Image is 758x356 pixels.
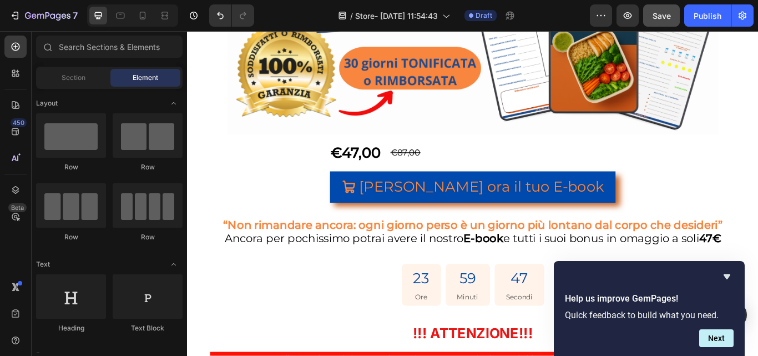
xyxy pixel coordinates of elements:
[113,232,183,242] div: Row
[36,259,50,269] span: Text
[8,203,27,212] div: Beta
[315,305,340,317] p: Minuti
[36,98,58,108] span: Layout
[684,4,731,27] button: Publish
[11,118,27,127] div: 450
[372,276,403,301] div: 47
[264,276,282,301] div: 23
[36,323,106,333] div: Heading
[209,4,254,27] div: Undo/Redo
[565,310,734,320] p: Quick feedback to build what you need.
[36,36,183,58] input: Search Sections & Elements
[4,4,83,27] button: 7
[62,73,85,83] span: Section
[166,164,499,200] button: Richiedi ora il tuo E-book
[73,9,78,22] p: 7
[236,134,273,151] div: €87,00
[720,270,734,283] button: Hide survey
[597,234,623,250] strong: 47€
[264,305,282,317] p: Ore
[10,235,656,250] p: Ancora per pochissimo potrai avere il nostro e tutti i suoi bonus in omaggio a soli
[643,4,680,27] button: Save
[200,171,486,194] div: [PERSON_NAME] ora il tuo E-book
[36,232,106,242] div: Row
[322,234,369,250] strong: E-book
[699,329,734,347] button: Next question
[165,255,183,273] span: Toggle open
[165,94,183,112] span: Toggle open
[315,276,340,301] div: 59
[113,323,183,333] div: Text Block
[355,10,438,22] span: Store- [DATE] 11:54:43
[565,292,734,305] h2: Help us improve GemPages!
[350,10,353,22] span: /
[187,31,758,356] iframe: Design area
[694,10,721,22] div: Publish
[36,162,106,172] div: Row
[42,219,624,234] strong: “Non rimandare ancora: ogni giorno perso è un giorno più lontano dal corpo che desideri”
[372,305,403,317] p: Secondi
[476,11,492,21] span: Draft
[565,270,734,347] div: Help us improve GemPages!
[133,73,158,83] span: Element
[113,162,183,172] div: Row
[653,11,671,21] span: Save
